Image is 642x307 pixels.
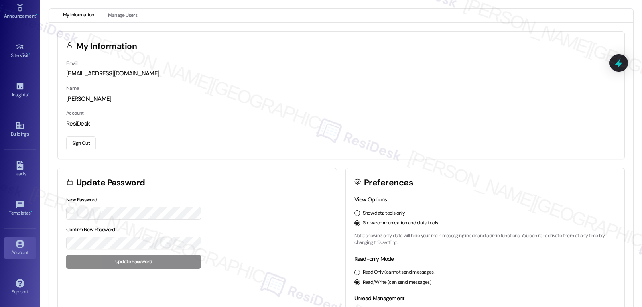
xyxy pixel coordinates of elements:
a: Templates • [4,198,36,220]
div: [EMAIL_ADDRESS][DOMAIN_NAME] [66,69,616,78]
label: Read-only Mode [354,255,394,262]
label: Show data tools only [363,210,405,217]
span: • [36,12,37,18]
button: Manage Users [102,9,143,22]
label: Show communication and data tools [363,220,438,227]
label: Name [66,85,79,91]
h3: My Information [76,42,137,51]
a: Leads [4,159,36,180]
a: Insights • [4,79,36,101]
h3: Preferences [364,179,413,187]
h3: Update Password [76,179,145,187]
label: Confirm New Password [66,226,115,233]
span: • [29,51,30,57]
label: Email [66,60,77,67]
label: View Options [354,196,387,203]
button: Sign Out [66,136,96,150]
label: Read Only (cannot send messages) [363,269,435,276]
div: ResiDesk [66,120,616,128]
label: Read/Write (can send messages) [363,279,432,286]
a: Support [4,277,36,298]
p: Note: showing only data will hide your main messaging inbox and admin functions. You can re-activ... [354,232,616,246]
label: New Password [66,197,98,203]
a: Buildings [4,119,36,140]
a: Site Visit • [4,40,36,62]
span: • [28,91,29,96]
label: Unread Management [354,295,405,302]
span: • [31,209,32,215]
a: Account [4,237,36,259]
label: Account [66,110,84,116]
div: [PERSON_NAME] [66,95,616,103]
button: My Information [57,9,100,22]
